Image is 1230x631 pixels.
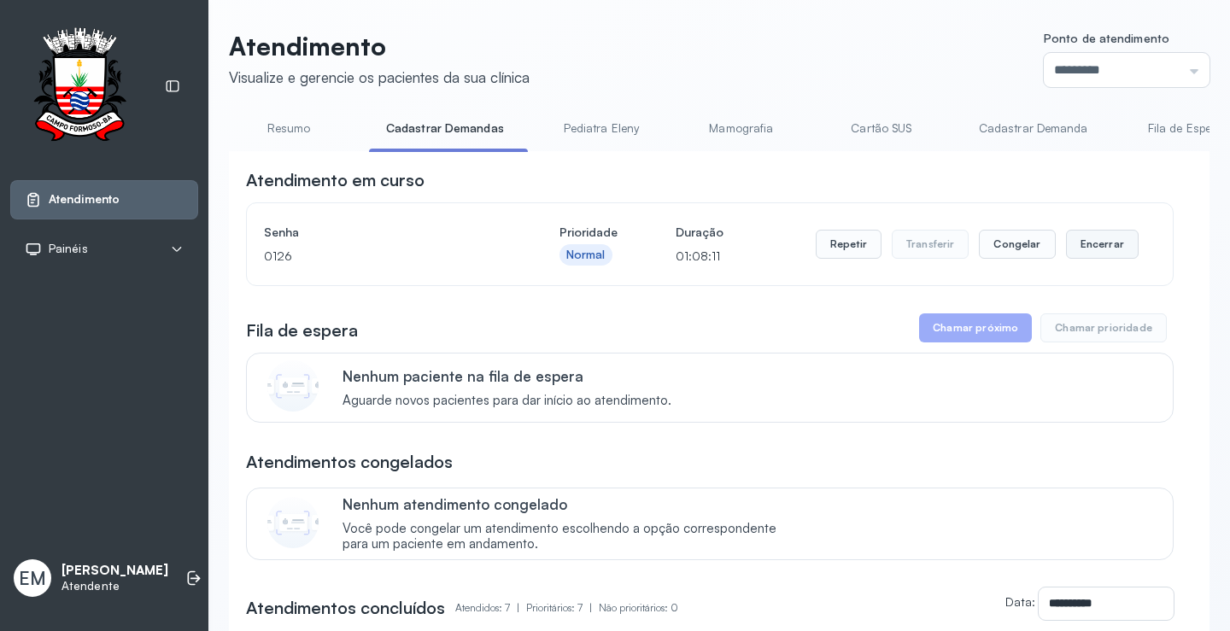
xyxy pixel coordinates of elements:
span: Atendimento [49,192,120,207]
button: Chamar próximo [919,313,1032,342]
span: Você pode congelar um atendimento escolhendo a opção correspondente para um paciente em andamento. [343,521,794,553]
button: Repetir [816,230,881,259]
h3: Atendimentos concluídos [246,596,445,620]
a: Atendimento [25,191,184,208]
p: Atendidos: 7 [455,596,526,620]
a: Cadastrar Demandas [369,114,521,143]
div: Normal [566,248,606,262]
button: Encerrar [1066,230,1139,259]
a: Pediatra Eleny [542,114,661,143]
p: Prioritários: 7 [526,596,599,620]
p: Atendimento [229,31,530,61]
button: Transferir [892,230,969,259]
label: Data: [1005,594,1035,609]
p: 01:08:11 [676,244,723,268]
p: Nenhum atendimento congelado [343,495,794,513]
p: 0126 [264,244,501,268]
div: Visualize e gerencie os pacientes da sua clínica [229,68,530,86]
span: Ponto de atendimento [1044,31,1169,45]
a: Mamografia [682,114,801,143]
a: Cadastrar Demanda [962,114,1105,143]
h4: Duração [676,220,723,244]
p: Não prioritários: 0 [599,596,678,620]
button: Chamar prioridade [1040,313,1167,342]
h3: Atendimentos congelados [246,450,453,474]
h3: Atendimento em curso [246,168,425,192]
h3: Fila de espera [246,318,358,342]
p: Nenhum paciente na fila de espera [343,367,671,385]
a: Resumo [229,114,348,143]
img: Logotipo do estabelecimento [18,27,141,146]
h4: Senha [264,220,501,244]
span: Aguarde novos pacientes para dar início ao atendimento. [343,393,671,409]
p: [PERSON_NAME] [61,563,168,579]
span: Painéis [49,242,88,256]
img: Imagem de CalloutCard [267,497,319,548]
button: Congelar [979,230,1055,259]
span: | [589,601,592,614]
span: | [517,601,519,614]
p: Atendente [61,579,168,593]
h4: Prioridade [559,220,618,244]
a: Cartão SUS [822,114,941,143]
img: Imagem de CalloutCard [267,360,319,412]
